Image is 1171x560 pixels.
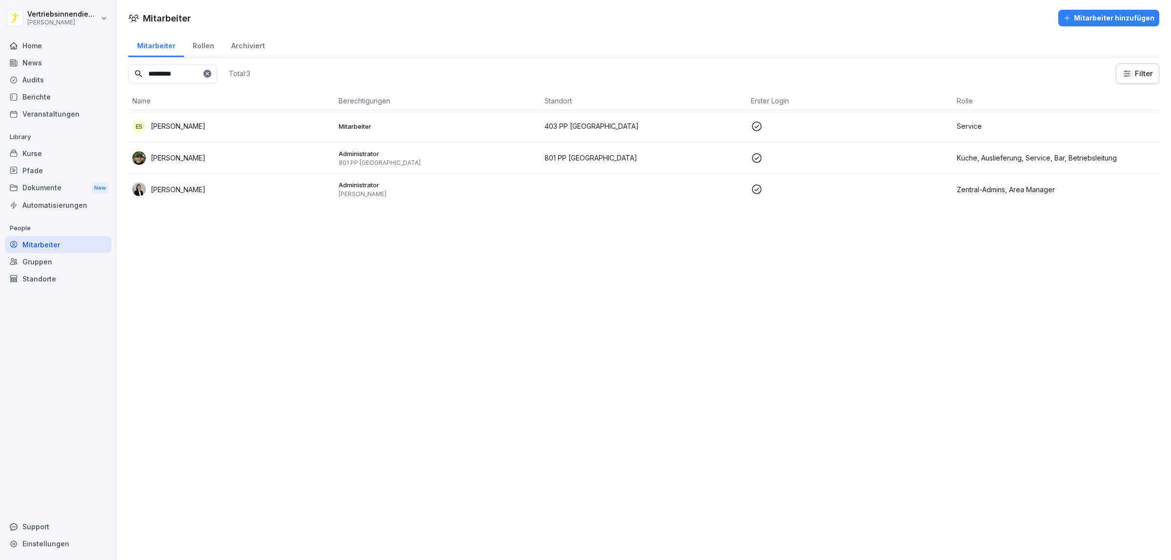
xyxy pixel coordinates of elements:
th: Name [128,92,335,110]
a: Kurse [5,145,111,162]
a: Rollen [184,32,222,57]
a: Standorte [5,270,111,287]
img: cpkmu6uicldj5e27byacn7ma.png [132,151,146,165]
p: [PERSON_NAME] [339,190,537,198]
p: Küche, Auslieferung, Service, Bar, Betriebsleitung [957,153,1155,163]
p: [PERSON_NAME] [27,19,99,26]
button: Mitarbeiter hinzufügen [1058,10,1159,26]
div: Filter [1122,69,1153,79]
a: Veranstaltungen [5,105,111,122]
p: Vertriebsinnendienst [27,10,99,19]
p: Total: 3 [229,69,250,78]
p: People [5,220,111,236]
a: Archiviert [222,32,273,57]
p: Library [5,129,111,145]
p: [PERSON_NAME] [151,121,205,131]
div: Dokumente [5,179,111,197]
a: Audits [5,71,111,88]
p: Administrator [339,149,537,158]
button: Filter [1116,64,1159,83]
div: ES [132,120,146,133]
a: DokumenteNew [5,179,111,197]
p: Mitarbeiter [339,122,537,131]
div: Mitarbeiter hinzufügen [1063,13,1154,23]
p: [PERSON_NAME] [151,184,205,195]
a: Automatisierungen [5,197,111,214]
p: 801 PP [GEOGRAPHIC_DATA] [339,159,537,167]
th: Standort [541,92,747,110]
th: Rolle [953,92,1159,110]
div: Support [5,518,111,535]
p: [PERSON_NAME] [151,153,205,163]
p: Zentral-Admins, Area Manager [957,184,1155,195]
th: Berechtigungen [335,92,541,110]
th: Erster Login [747,92,953,110]
h1: Mitarbeiter [143,12,191,25]
a: Home [5,37,111,54]
p: 403 PP [GEOGRAPHIC_DATA] [545,121,743,131]
img: ydz6ubv4v3qh5d3g4xemmifb.png [132,182,146,196]
p: Administrator [339,180,537,189]
p: 801 PP [GEOGRAPHIC_DATA] [545,153,743,163]
div: New [92,182,108,194]
a: Berichte [5,88,111,105]
a: Gruppen [5,253,111,270]
p: Service [957,121,1155,131]
a: Mitarbeiter [5,236,111,253]
a: Mitarbeiter [128,32,184,57]
a: Einstellungen [5,535,111,552]
a: Pfade [5,162,111,179]
a: News [5,54,111,71]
